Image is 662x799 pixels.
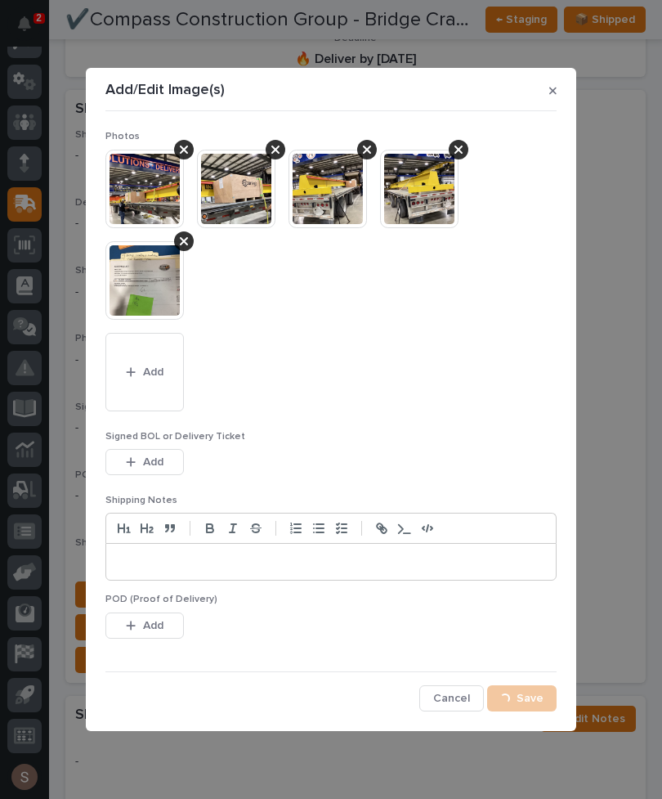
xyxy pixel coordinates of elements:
[143,365,163,379] span: Add
[517,691,543,706] span: Save
[105,432,245,442] span: Signed BOL or Delivery Ticket
[105,595,217,604] span: POD (Proof of Delivery)
[143,618,163,633] span: Add
[105,82,225,100] p: Add/Edit Image(s)
[105,496,177,505] span: Shipping Notes
[487,685,557,711] button: Save
[105,613,184,639] button: Add
[105,132,140,141] span: Photos
[433,691,470,706] span: Cancel
[143,455,163,469] span: Add
[105,449,184,475] button: Add
[419,685,484,711] button: Cancel
[105,333,184,411] button: Add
